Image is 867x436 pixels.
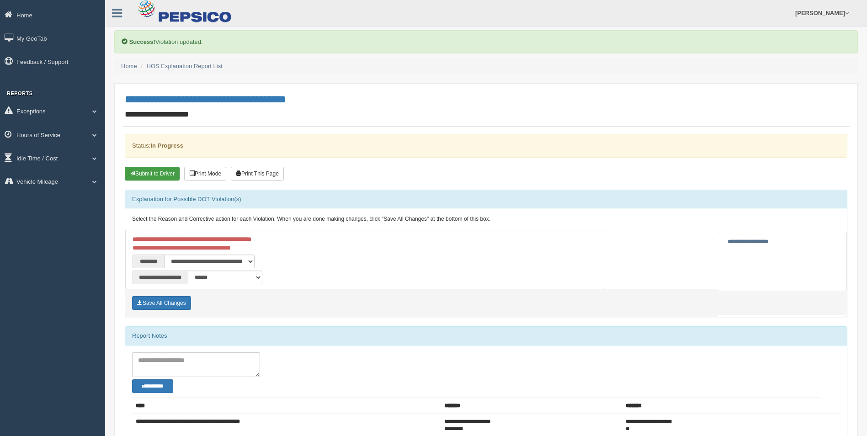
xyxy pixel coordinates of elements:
[132,379,173,393] button: Change Filter Options
[150,142,183,149] strong: In Progress
[147,63,223,69] a: HOS Explanation Report List
[132,296,191,310] button: Save
[125,208,847,230] div: Select the Reason and Corrective action for each Violation. When you are done making changes, cli...
[125,134,847,157] div: Status:
[121,63,137,69] a: Home
[125,190,847,208] div: Explanation for Possible DOT Violation(s)
[125,167,180,181] button: Submit To Driver
[125,327,847,345] div: Report Notes
[114,30,858,53] div: Violation updated.
[129,38,155,45] b: Success!
[184,167,226,181] button: Print Mode
[231,167,284,181] button: Print This Page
